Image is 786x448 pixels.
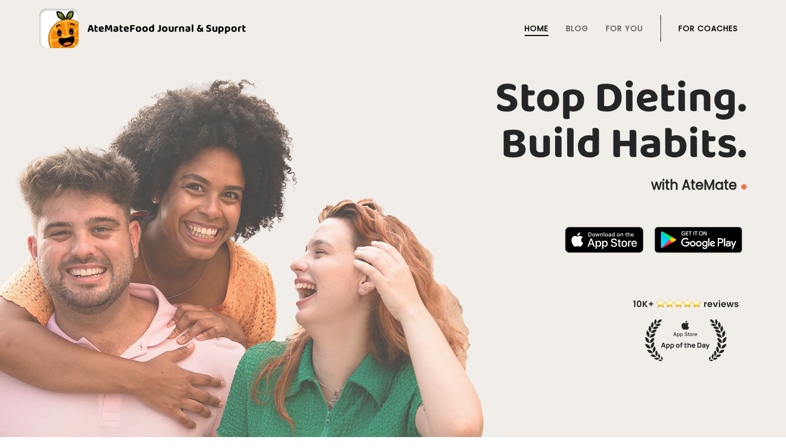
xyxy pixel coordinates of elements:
[525,24,549,33] a: Home
[39,176,747,194] p: with AteMate
[565,227,644,253] img: badge-download-apple.svg
[79,20,246,37] div: AteMate
[39,76,747,168] h1: Stop Dieting. Build Habits.
[606,24,643,33] a: For You
[654,227,742,253] img: badge-download-google.png
[39,9,747,48] a: AteMateFood Journal & Support
[566,24,588,33] a: Blog
[625,297,747,361] img: home-hero-appoftheday.png
[129,20,246,37] span: Food Journal & Support
[678,24,738,33] a: For Coaches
